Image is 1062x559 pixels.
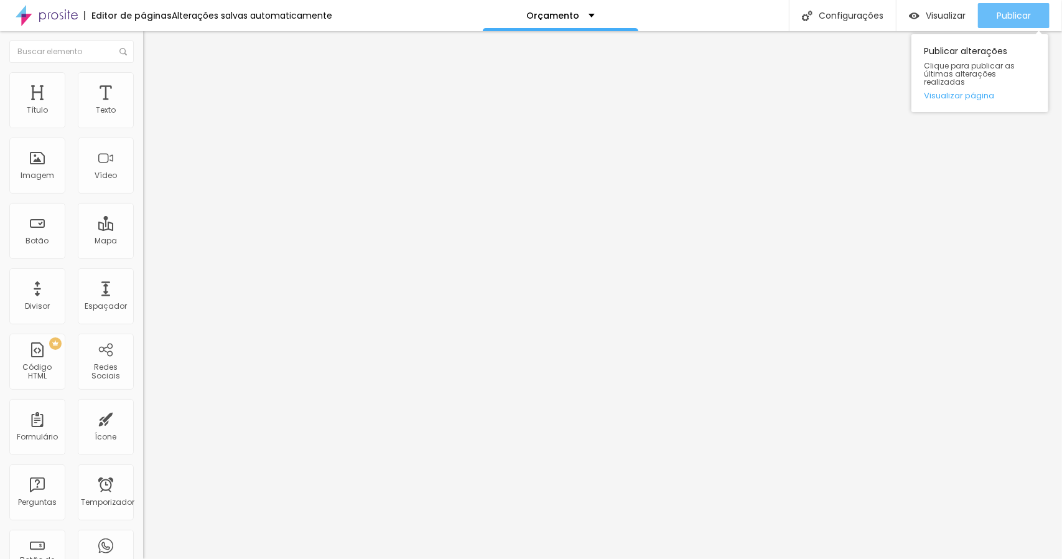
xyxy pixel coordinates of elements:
font: Temporizador [81,497,134,507]
font: Visualizar [926,9,966,22]
img: Ícone [119,48,127,55]
font: Publicar alterações [924,45,1007,57]
font: Botão [26,235,49,246]
font: Divisor [25,301,50,311]
font: Visualizar página [924,90,994,101]
font: Orçamento [526,9,579,22]
font: Texto [96,105,116,115]
font: Título [27,105,48,115]
font: Clique para publicar as últimas alterações realizadas [924,60,1015,87]
font: Redes Sociais [91,362,120,381]
font: Espaçador [85,301,127,311]
font: Publicar [997,9,1031,22]
iframe: Editor [143,31,1062,559]
font: Editor de páginas [91,9,172,22]
input: Buscar elemento [9,40,134,63]
font: Vídeo [95,170,117,181]
font: Código HTML [23,362,52,381]
font: Perguntas [18,497,57,507]
font: Imagem [21,170,54,181]
font: Alterações salvas automaticamente [172,9,332,22]
button: Publicar [978,3,1050,28]
font: Ícone [95,431,117,442]
font: Mapa [95,235,117,246]
a: Visualizar página [924,92,1036,100]
img: view-1.svg [909,11,920,21]
img: Ícone [802,11,813,21]
font: Formulário [17,431,58,442]
button: Visualizar [897,3,978,28]
font: Configurações [819,9,883,22]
